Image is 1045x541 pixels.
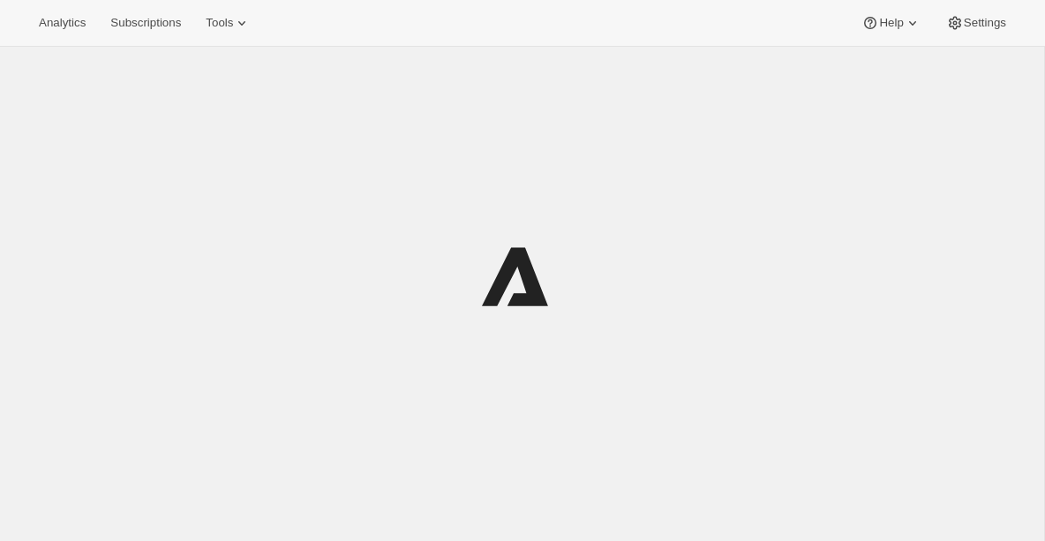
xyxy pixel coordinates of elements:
button: Help [851,11,931,35]
span: Help [879,16,903,30]
span: Tools [206,16,233,30]
button: Subscriptions [100,11,192,35]
button: Tools [195,11,261,35]
button: Analytics [28,11,96,35]
span: Settings [964,16,1006,30]
button: Settings [936,11,1017,35]
span: Analytics [39,16,86,30]
span: Subscriptions [110,16,181,30]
